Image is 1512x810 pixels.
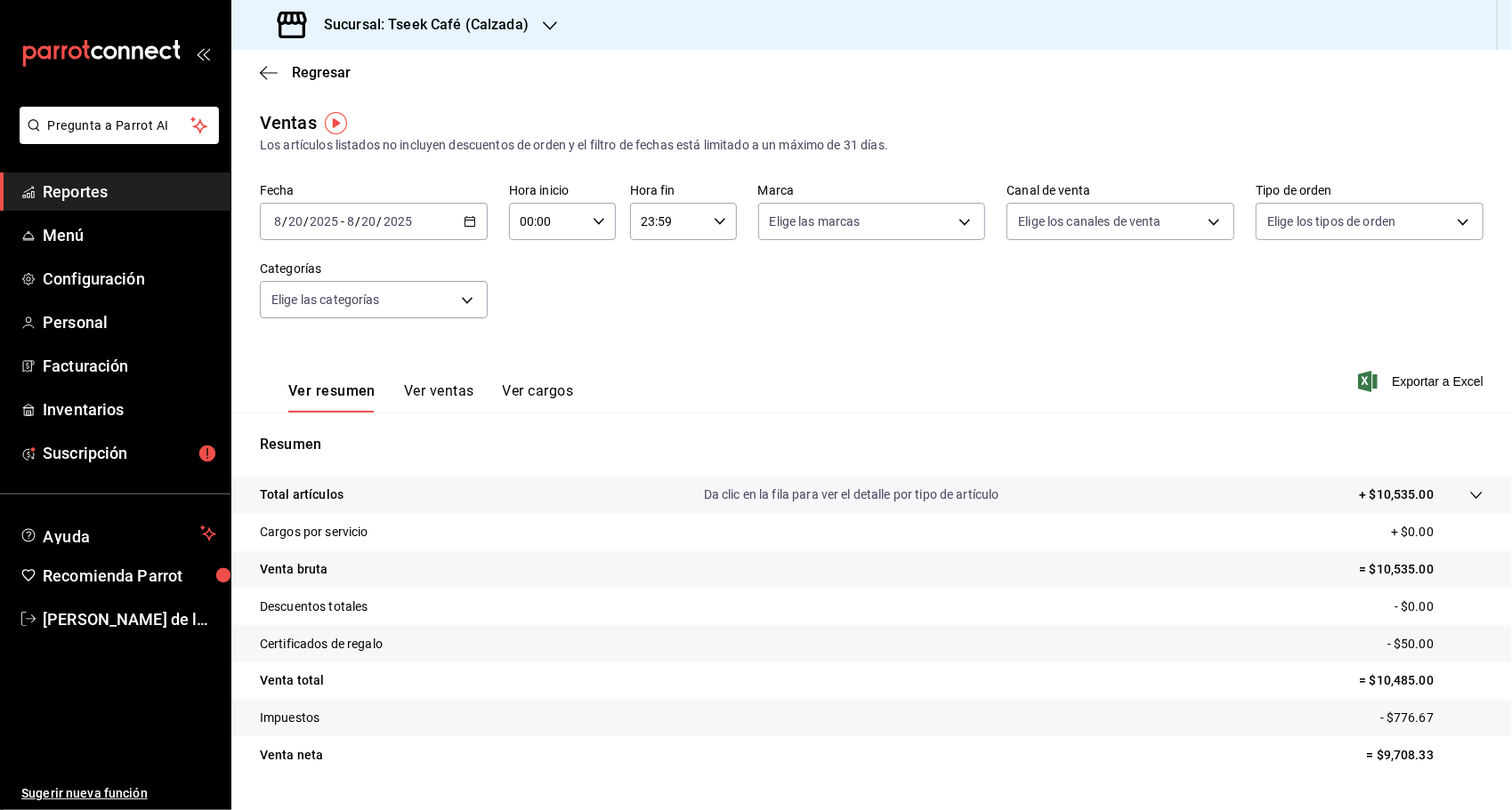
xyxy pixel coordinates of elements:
[260,746,323,765] p: Venta neta
[43,180,216,204] span: Reportes
[260,523,368,541] p: Cargos por servicio
[282,214,287,229] span: /
[503,382,574,413] button: Ver cargos
[1267,213,1395,230] span: Elige los tipos de orden
[377,214,383,229] span: /
[509,185,616,197] label: Hora inicio
[1359,560,1484,579] p: = $10,535.00
[1359,671,1484,690] p: = $10,485.00
[1391,523,1484,541] p: + $0.00
[43,397,216,421] span: Inventarios
[260,485,344,504] p: Total artículos
[310,14,529,36] h3: Sucursal: Tseek Café (Calzada)
[309,214,339,229] input: ----
[260,64,351,81] button: Regresar
[260,434,1484,455] p: Resumen
[758,185,986,197] label: Marca
[260,136,1484,155] div: Los artículos listados no incluyen descuentos de orden y el filtro de fechas está limitado a un m...
[260,263,488,276] label: Categorías
[260,109,317,136] div: Ventas
[287,214,303,229] input: --
[43,523,193,544] span: Ayuda
[43,564,216,588] span: Recomienda Parrot
[1359,485,1434,504] p: + $10,535.00
[1387,635,1484,654] p: - $50.00
[288,382,573,413] div: navigation tabs
[1380,709,1484,727] p: - $776.67
[292,64,351,81] span: Regresar
[271,291,380,309] span: Elige las categorías
[770,213,861,230] span: Elige las marcas
[288,382,376,413] button: Ver resumen
[43,607,216,631] span: [PERSON_NAME] de la [PERSON_NAME]
[260,709,319,727] p: Impuestos
[346,214,355,229] input: --
[43,223,216,247] span: Menú
[260,671,324,690] p: Venta total
[12,129,219,148] a: Pregunta a Parrot AI
[630,185,737,197] label: Hora fin
[48,116,191,135] span: Pregunta a Parrot AI
[355,214,360,229] span: /
[341,214,344,229] span: -
[1256,185,1484,197] label: Tipo de orden
[1007,185,1234,197] label: Canal de venta
[260,597,368,616] p: Descuentos totales
[273,214,282,229] input: --
[1018,213,1160,230] span: Elige los canales de venta
[704,485,999,504] p: Da clic en la fila para ver el detalle por tipo de artículo
[196,46,210,60] button: open_drawer_menu
[361,214,377,229] input: --
[325,112,347,134] img: Tooltip marker
[303,214,309,229] span: /
[43,354,216,378] span: Facturación
[260,560,327,579] p: Venta bruta
[21,784,216,803] span: Sugerir nueva función
[1362,371,1484,392] button: Exportar a Excel
[260,185,488,197] label: Fecha
[43,441,216,465] span: Suscripción
[1367,746,1484,765] p: = $9,708.33
[260,635,383,654] p: Certificados de regalo
[404,382,474,413] button: Ver ventas
[383,214,413,229] input: ----
[43,310,216,334] span: Personal
[43,267,216,291] span: Configuración
[1395,597,1484,616] p: - $0.00
[20,107,219,144] button: Pregunta a Parrot AI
